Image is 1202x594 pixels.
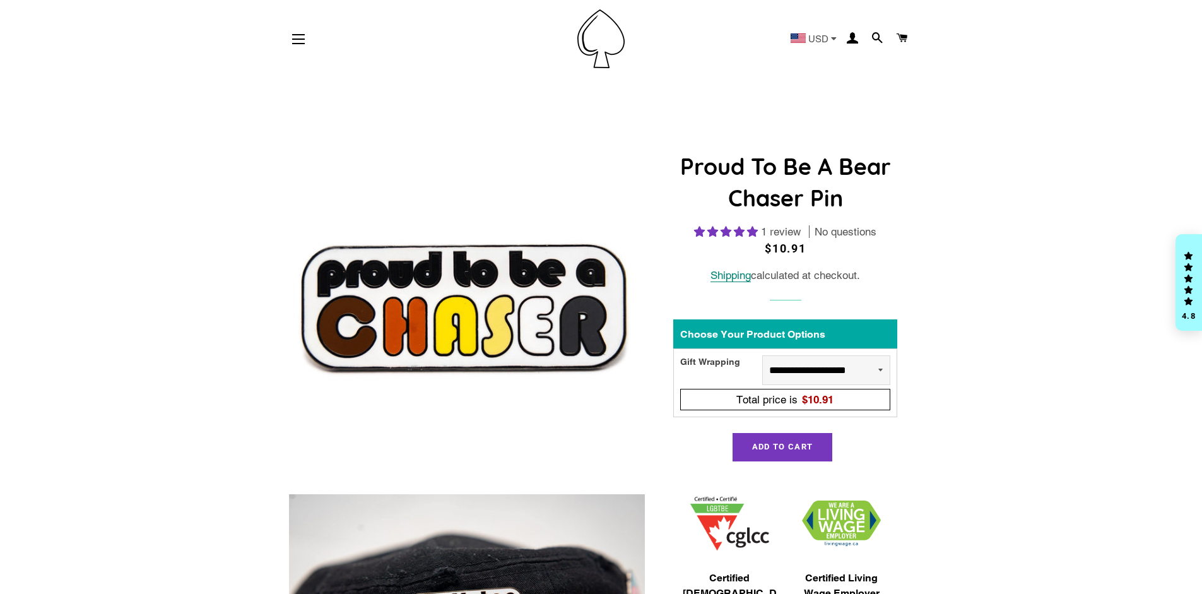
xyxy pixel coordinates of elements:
div: Choose Your Product Options [673,319,897,348]
button: Add to Cart [733,433,832,461]
span: 10.91 [808,393,834,406]
div: Gift Wrapping [680,355,762,385]
h1: Proud To Be A Bear Chaser Pin [673,151,897,215]
div: Total price is$10.91 [685,391,886,408]
img: Pin-Ace [577,9,625,68]
span: Add to Cart [752,442,813,451]
img: 1706832627.png [802,501,881,547]
div: calculated at checkout. [673,267,897,284]
span: $10.91 [765,242,806,255]
span: No questions [815,225,876,240]
select: Gift Wrapping [762,355,890,385]
img: 1705457225.png [690,497,769,550]
span: 5.00 stars [694,225,761,238]
div: Click to open Judge.me floating reviews tab [1175,234,1202,331]
img: Proud To Be A Chaser Enamel Pin Badge Bear Brotherhood Pride LGBTQ For Him - Pin Ace [289,128,645,485]
span: $ [802,393,834,406]
span: 1 review [761,225,801,238]
a: Shipping [710,269,751,282]
div: 4.8 [1181,312,1196,320]
span: USD [808,34,828,44]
